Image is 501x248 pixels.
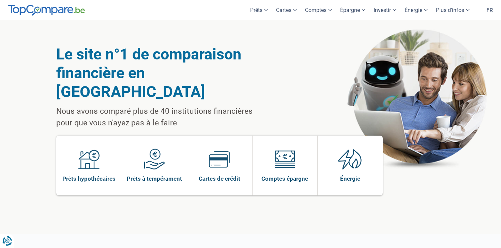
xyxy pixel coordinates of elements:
[187,136,252,195] a: Cartes de crédit Cartes de crédit
[253,136,318,195] a: Comptes épargne Comptes épargne
[340,175,360,182] span: Énergie
[56,106,270,129] p: Nous avons comparé plus de 40 institutions financières pour que vous n'ayez pas à le faire
[122,136,187,195] a: Prêts à tempérament Prêts à tempérament
[261,175,308,182] span: Comptes épargne
[318,136,383,195] a: Énergie Énergie
[338,149,362,170] img: Énergie
[56,136,122,195] a: Prêts hypothécaires Prêts hypothécaires
[56,45,270,101] h1: Le site n°1 de comparaison financière en [GEOGRAPHIC_DATA]
[199,175,240,182] span: Cartes de crédit
[209,149,230,170] img: Cartes de crédit
[78,149,100,170] img: Prêts hypothécaires
[127,175,182,182] span: Prêts à tempérament
[144,149,165,170] img: Prêts à tempérament
[8,5,85,16] img: TopCompare
[274,149,295,170] img: Comptes épargne
[62,175,116,182] span: Prêts hypothécaires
